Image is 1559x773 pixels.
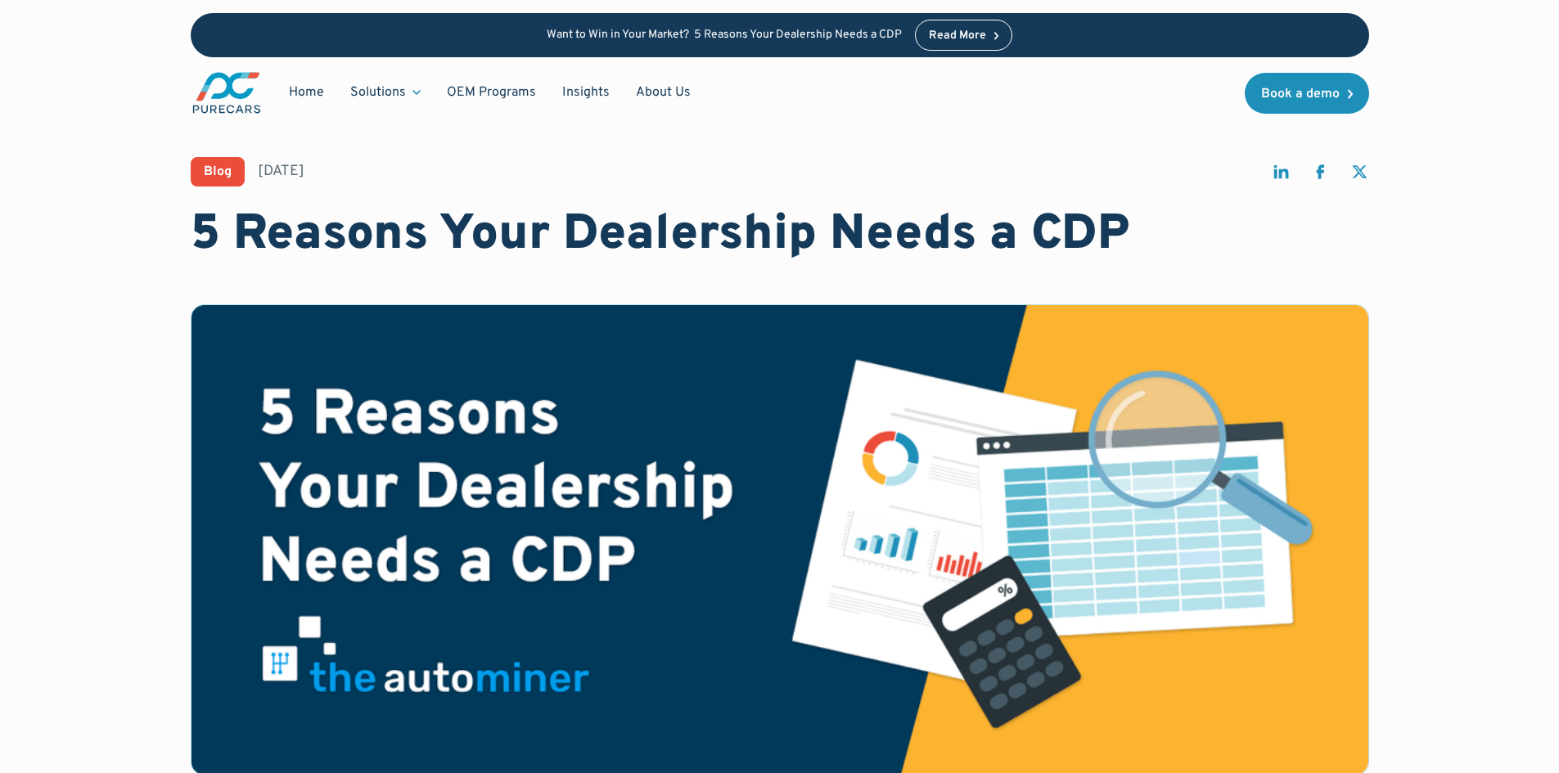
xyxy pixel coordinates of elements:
a: OEM Programs [434,77,549,108]
a: Book a demo [1245,73,1369,114]
a: About Us [623,77,704,108]
div: Solutions [350,83,406,101]
img: purecars logo [191,70,263,115]
div: Blog [204,165,232,178]
a: Insights [549,77,623,108]
a: main [191,70,263,115]
a: share on facebook [1310,162,1330,189]
p: Want to Win in Your Market? 5 Reasons Your Dealership Needs a CDP [547,29,902,43]
a: Read More [915,20,1013,51]
a: share on linkedin [1271,162,1291,189]
div: Book a demo [1261,88,1340,101]
div: [DATE] [258,161,304,182]
div: Read More [929,30,986,42]
div: Solutions [337,77,434,108]
h1: 5 Reasons Your Dealership Needs a CDP [191,206,1369,265]
a: Home [276,77,337,108]
a: share on twitter [1349,162,1369,189]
